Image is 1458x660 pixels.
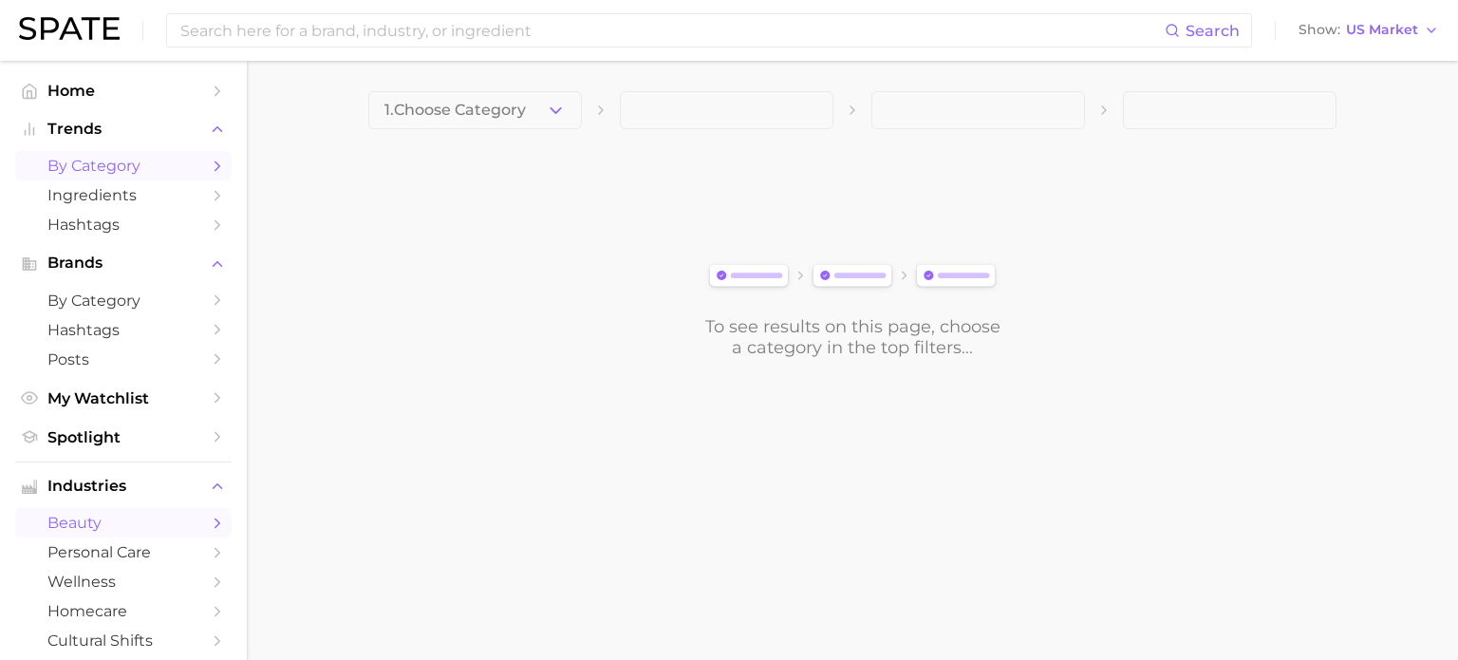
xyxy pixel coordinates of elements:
span: My Watchlist [47,389,199,407]
a: Hashtags [15,210,232,239]
a: homecare [15,596,232,626]
button: Industries [15,472,232,500]
input: Search here for a brand, industry, or ingredient [178,14,1165,47]
a: Posts [15,345,232,374]
button: ShowUS Market [1294,18,1444,43]
span: Hashtags [47,216,199,234]
span: cultural shifts [47,632,199,650]
span: Trends [47,121,199,138]
a: beauty [15,508,232,537]
span: US Market [1346,25,1418,35]
span: Hashtags [47,321,199,339]
span: Search [1186,22,1240,40]
a: wellness [15,567,232,596]
span: Posts [47,350,199,368]
img: SPATE [19,17,120,40]
a: by Category [15,286,232,315]
span: homecare [47,602,199,620]
span: Home [47,82,199,100]
span: Show [1299,25,1340,35]
span: Brands [47,255,199,272]
button: 1.Choose Category [368,91,582,129]
a: Hashtags [15,315,232,345]
span: by Category [47,157,199,175]
div: To see results on this page, choose a category in the top filters... [703,316,1001,358]
a: by Category [15,151,232,180]
span: beauty [47,514,199,532]
a: My Watchlist [15,384,232,413]
a: Spotlight [15,423,232,452]
span: personal care [47,543,199,561]
span: 1. Choose Category [384,102,526,119]
span: wellness [47,573,199,591]
button: Brands [15,249,232,277]
a: Home [15,76,232,105]
a: cultural shifts [15,626,232,655]
a: Ingredients [15,180,232,210]
button: Trends [15,115,232,143]
span: by Category [47,292,199,310]
span: Industries [47,478,199,495]
a: personal care [15,537,232,567]
img: svg%3e [703,260,1001,293]
span: Spotlight [47,428,199,446]
span: Ingredients [47,186,199,204]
